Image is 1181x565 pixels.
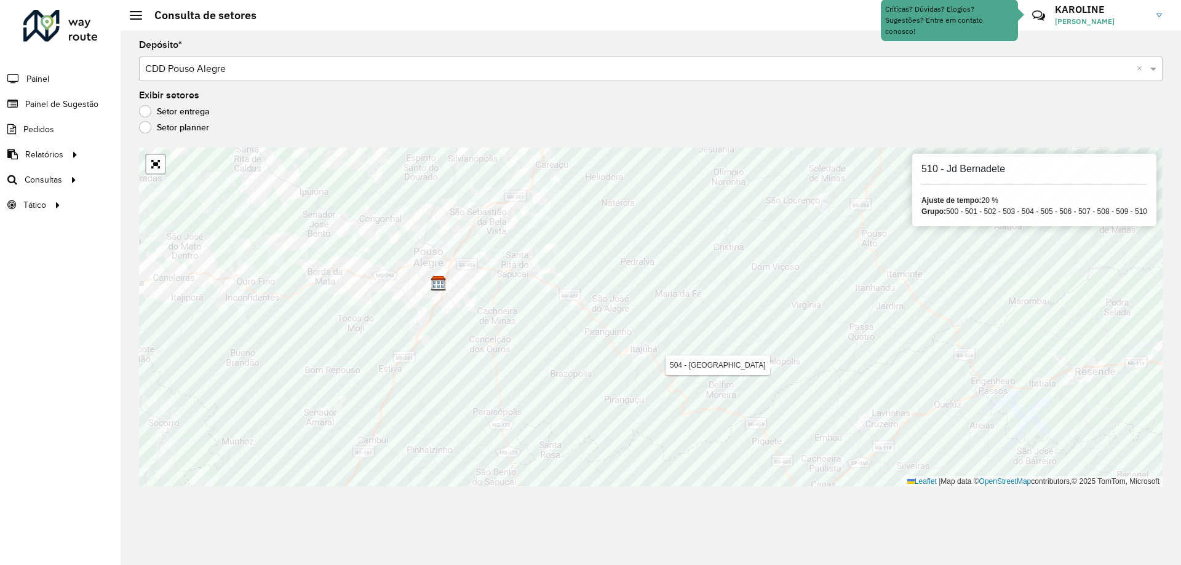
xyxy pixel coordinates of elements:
label: Exibir setores [139,88,199,103]
span: Relatórios [25,148,63,161]
span: Painel de Sugestão [25,98,98,111]
a: Abrir mapa em tela cheia [146,155,165,173]
h6: 510 - Jd Bernadete [921,163,1147,175]
span: Clear all [1137,61,1147,76]
span: Pedidos [23,123,54,136]
label: Setor entrega [139,105,210,117]
span: Painel [26,73,49,85]
span: Tático [23,199,46,211]
label: Depósito [139,38,182,52]
span: [PERSON_NAME] [1055,16,1147,27]
a: Contato Rápido [1025,2,1052,29]
div: Map data © contributors,© 2025 TomTom, Microsoft [904,476,1163,487]
strong: Grupo: [921,207,946,216]
span: Consultas [25,173,62,186]
a: OpenStreetMap [979,477,1032,486]
div: 20 % [921,195,1147,206]
span: | [939,477,940,486]
h3: KAROLINE [1055,4,1147,15]
a: Leaflet [907,477,937,486]
strong: Ajuste de tempo: [921,196,981,205]
label: Setor planner [139,121,209,133]
div: 500 - 501 - 502 - 503 - 504 - 505 - 506 - 507 - 508 - 509 - 510 [921,206,1147,217]
h2: Consulta de setores [142,9,256,22]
